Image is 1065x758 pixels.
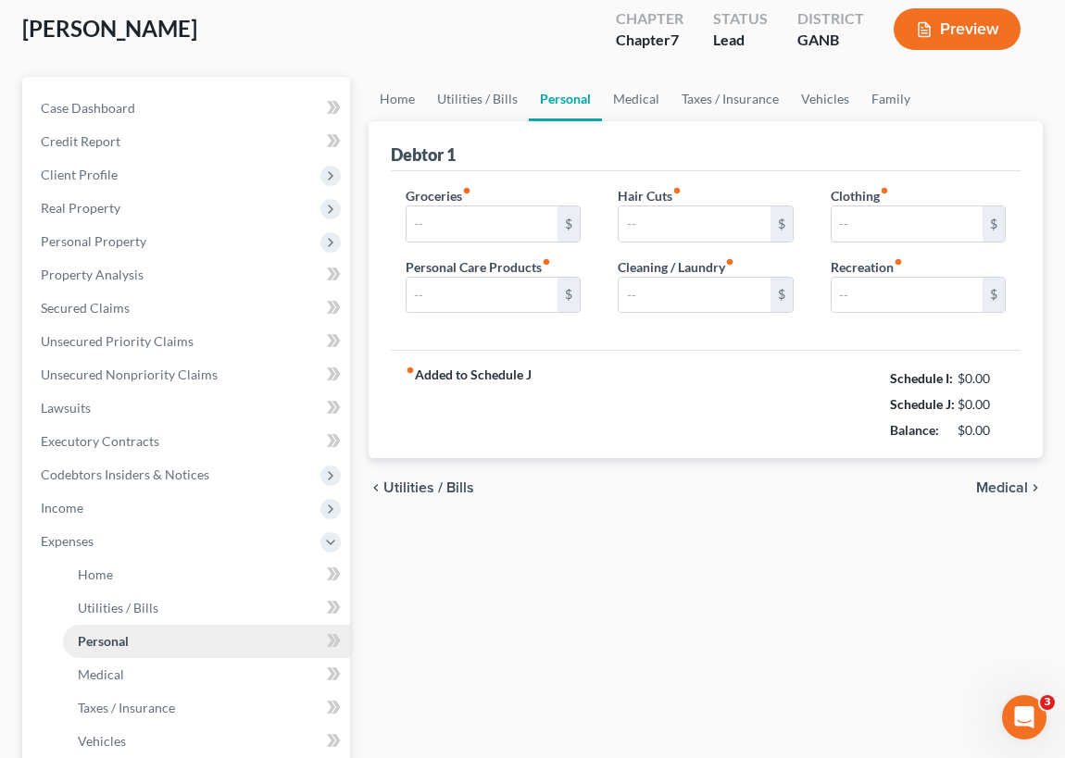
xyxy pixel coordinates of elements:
div: $0.00 [958,369,1007,388]
div: Status [713,8,768,30]
span: Income [41,500,83,516]
div: $ [983,278,1005,313]
strong: Schedule J: [890,396,955,412]
a: Home [369,77,426,121]
span: Real Property [41,200,120,216]
span: Lawsuits [41,400,91,416]
a: Vehicles [790,77,860,121]
a: Personal [529,77,602,121]
span: Taxes / Insurance [78,700,175,715]
div: Lead [713,30,768,51]
button: chevron_left Utilities / Bills [369,480,474,495]
span: Case Dashboard [41,100,135,116]
i: fiber_manual_record [880,186,889,195]
label: Groceries [406,186,471,205]
a: Personal [63,625,350,658]
label: Cleaning / Laundry [618,257,734,277]
input: -- [832,206,983,242]
a: Medical [63,658,350,691]
a: Taxes / Insurance [63,691,350,725]
div: $ [558,278,580,313]
a: Credit Report [26,125,350,158]
i: chevron_right [1028,480,1043,495]
span: 3 [1040,695,1055,710]
div: $0.00 [958,421,1007,440]
span: Utilities / Bills [383,480,474,495]
div: District [797,8,864,30]
input: -- [619,278,770,313]
span: Executory Contracts [41,433,159,449]
div: $ [771,278,793,313]
span: Personal [78,633,129,649]
i: fiber_manual_record [462,186,471,195]
strong: Schedule I: [890,370,953,386]
a: Taxes / Insurance [670,77,790,121]
i: fiber_manual_record [725,257,734,267]
div: Chapter [616,30,683,51]
input: -- [832,278,983,313]
a: Secured Claims [26,292,350,325]
i: chevron_left [369,480,383,495]
div: $ [983,206,1005,242]
span: 7 [670,31,679,48]
a: Utilities / Bills [426,77,529,121]
div: Debtor 1 [391,143,456,166]
a: Vehicles [63,725,350,758]
i: fiber_manual_record [542,257,551,267]
a: Unsecured Priority Claims [26,325,350,358]
a: Utilities / Bills [63,591,350,625]
div: $ [558,206,580,242]
div: $0.00 [958,395,1007,414]
a: Property Analysis [26,258,350,292]
span: Vehicles [78,733,126,749]
input: -- [407,206,558,242]
button: Preview [894,8,1021,50]
i: fiber_manual_record [672,186,682,195]
span: Home [78,566,113,582]
label: Clothing [831,186,889,205]
input: -- [407,278,558,313]
a: Home [63,558,350,591]
strong: Balance: [890,422,939,438]
i: fiber_manual_record [406,366,415,375]
span: Expenses [41,533,94,549]
a: Lawsuits [26,391,350,425]
span: Medical [78,666,124,682]
label: Personal Care Products [406,257,551,277]
span: [PERSON_NAME] [22,15,197,42]
a: Medical [602,77,670,121]
button: Medical chevron_right [976,480,1043,495]
a: Case Dashboard [26,92,350,125]
iframe: Intercom live chat [1002,695,1046,739]
div: $ [771,206,793,242]
span: Unsecured Priority Claims [41,333,194,349]
label: Hair Cuts [618,186,682,205]
span: Codebtors Insiders & Notices [41,466,209,482]
span: Personal Property [41,233,146,249]
strong: Added to Schedule J [406,366,532,443]
span: Utilities / Bills [78,600,158,615]
i: fiber_manual_record [894,257,903,267]
a: Family [860,77,921,121]
span: Client Profile [41,167,118,182]
div: GANB [797,30,864,51]
span: Secured Claims [41,300,130,316]
span: Unsecured Nonpriority Claims [41,367,218,382]
span: Credit Report [41,133,120,149]
span: Medical [976,480,1028,495]
label: Recreation [831,257,903,277]
a: Executory Contracts [26,425,350,458]
a: Unsecured Nonpriority Claims [26,358,350,391]
span: Property Analysis [41,267,144,282]
input: -- [619,206,770,242]
div: Chapter [616,8,683,30]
